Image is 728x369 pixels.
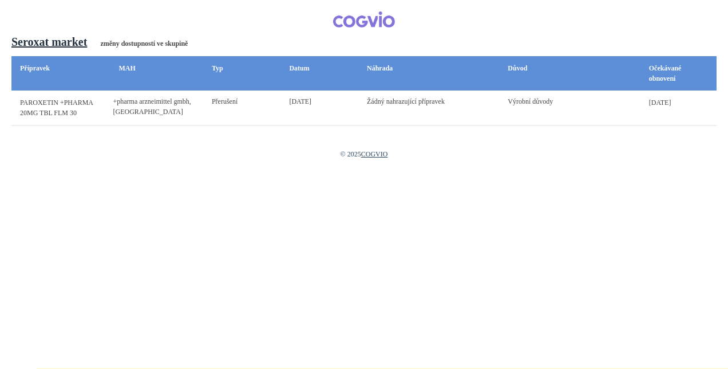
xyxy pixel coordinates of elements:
b: změny dostupností ve skupině [100,40,188,48]
a: PAROXETIN +PHARMA 20MG TBL FLM 30 [20,99,93,117]
img: COGVIO [333,11,395,28]
th: Typ [209,56,287,91]
span: 20MG TBL FLM 30 [20,109,77,117]
th: Datum [286,56,364,91]
td: Výrobní důvody [505,91,646,125]
td: © 2025 [192,149,536,159]
th: Důvod [505,56,646,91]
span: PAROXETIN +PHARMA [20,99,93,107]
td: [DATE] [286,91,364,125]
th: MAH [110,56,208,91]
a: COGVIO [361,150,388,158]
th: Přípravek [11,56,110,91]
span: +pharma arzneimittel gmbh, [GEOGRAPHIC_DATA] [113,97,191,116]
td: Přerušení [209,91,287,125]
th: Náhrada [364,56,505,91]
th: Očekávané obnovení [646,56,717,91]
span: Žádný nahrazující přípravek [367,97,445,105]
a: Seroxat market [11,36,87,48]
td: [DATE] [646,91,717,125]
